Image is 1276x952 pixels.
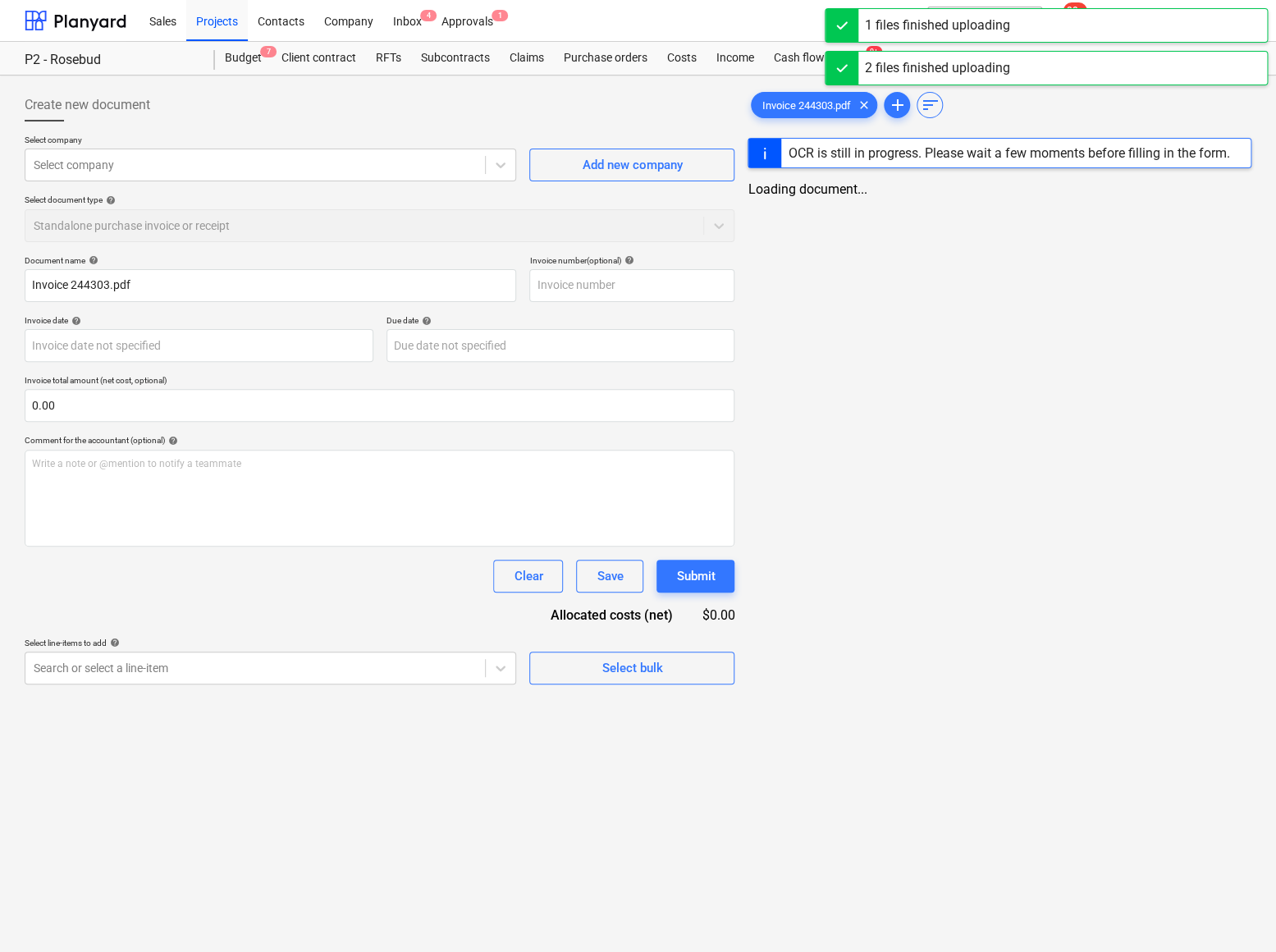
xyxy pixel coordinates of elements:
[25,435,734,446] div: Comment for the accountant (optional)
[920,95,940,115] span: sort
[25,389,734,422] input: Invoice total amount (net cost, optional)
[25,269,516,302] input: Document name
[215,42,272,75] div: Budget
[865,16,1010,35] div: 1 files finished uploading
[386,315,735,326] div: Due date
[25,52,195,69] div: P2 - Rosebud
[866,46,882,57] span: 9+
[748,181,1251,197] div: Loading document...
[554,42,657,75] a: Purchase orders
[529,269,734,302] input: Invoice number
[85,255,98,265] span: help
[25,195,734,205] div: Select document type
[521,606,698,625] div: Allocated costs (net)
[25,135,516,149] p: Select company
[576,560,643,593] button: Save
[620,255,633,265] span: help
[68,316,81,326] span: help
[676,565,715,587] div: Submit
[529,255,734,266] div: Invoice number (optional)
[500,42,554,75] a: Claims
[366,42,411,75] a: RFTs
[25,329,373,362] input: Invoice date not specified
[25,315,373,326] div: Invoice date
[751,92,877,118] div: Invoice 244303.pdf
[514,565,542,587] div: Clear
[25,255,516,266] div: Document name
[597,565,623,587] div: Save
[420,10,437,21] span: 4
[865,58,1010,78] div: 2 files finished uploading
[103,195,116,205] span: help
[411,42,500,75] a: Subcontracts
[529,149,734,181] button: Add new company
[215,42,272,75] a: Budget7
[25,375,734,389] p: Invoice total amount (net cost, optional)
[887,95,907,115] span: add
[764,42,835,75] a: Cash flow
[529,652,734,684] button: Select bulk
[260,46,277,57] span: 7
[272,42,366,75] a: Client contract
[165,436,178,446] span: help
[752,99,860,112] span: Invoice 244303.pdf
[699,606,735,625] div: $0.00
[582,154,682,176] div: Add new company
[418,316,432,326] span: help
[656,560,734,593] button: Submit
[853,95,873,115] span: clear
[493,560,563,593] button: Clear
[25,638,516,648] div: Select line-items to add
[107,638,120,648] span: help
[25,95,150,115] span: Create new document
[657,42,707,75] a: Costs
[601,657,662,679] div: Select bulk
[788,145,1229,161] div: OCR is still in progress. Please wait a few moments before filling in the form.
[386,329,735,362] input: Due date not specified
[492,10,508,21] span: 1
[707,42,764,75] a: Income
